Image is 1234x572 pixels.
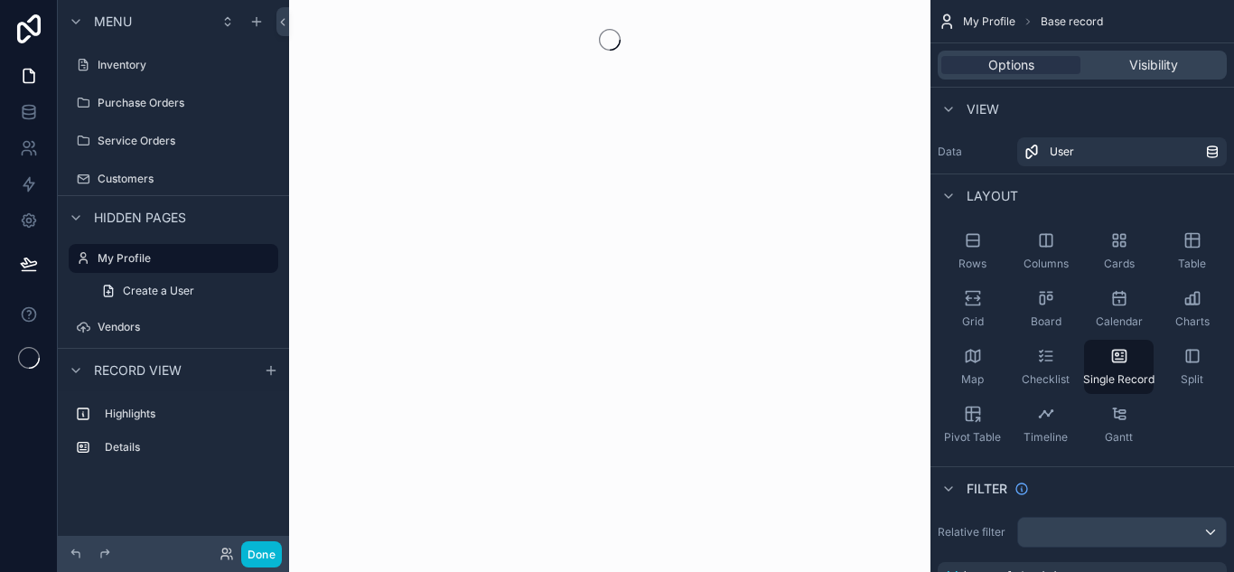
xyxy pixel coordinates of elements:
a: Service Orders [69,127,278,155]
span: View [967,100,999,118]
label: Vendors [98,320,275,334]
button: Gantt [1084,398,1154,452]
label: My Profile [98,251,267,266]
span: Split [1181,372,1203,387]
span: Table [1178,257,1206,271]
span: Columns [1024,257,1069,271]
button: Split [1157,340,1227,394]
span: Charts [1175,314,1210,329]
span: Visibility [1129,56,1178,74]
span: Menu [94,13,132,31]
span: Single Record [1083,372,1155,387]
button: Checklist [1011,340,1080,394]
span: Rows [958,257,986,271]
button: Table [1157,224,1227,278]
button: Single Record [1084,340,1154,394]
label: Details [105,440,271,455]
span: Board [1031,314,1061,329]
label: Inventory [98,58,275,72]
span: Filter [967,480,1007,498]
span: Base record [1041,14,1103,29]
span: My Profile [963,14,1015,29]
a: User [1017,137,1227,166]
a: Create a User [90,277,278,305]
span: Grid [962,314,984,329]
button: Map [938,340,1007,394]
button: Timeline [1011,398,1080,452]
a: Inventory [69,51,278,80]
button: Charts [1157,282,1227,336]
button: Calendar [1084,282,1154,336]
span: Create a User [123,284,194,298]
button: Cards [1084,224,1154,278]
button: Pivot Table [938,398,1007,452]
span: Checklist [1022,372,1070,387]
button: Rows [938,224,1007,278]
span: Hidden pages [94,209,186,227]
span: Gantt [1105,430,1133,445]
span: Layout [967,187,1018,205]
a: My Profile [69,244,278,273]
label: Purchase Orders [98,96,275,110]
button: Columns [1011,224,1080,278]
a: Purchase Orders [69,89,278,117]
span: Map [961,372,984,387]
label: Relative filter [938,525,1010,539]
a: Vendors [69,313,278,342]
div: scrollable content [58,391,289,480]
span: Pivot Table [944,430,1001,445]
span: User [1050,145,1074,159]
a: Customers [69,164,278,193]
span: Timeline [1024,430,1068,445]
span: Cards [1104,257,1135,271]
label: Customers [98,172,275,186]
span: Calendar [1096,314,1143,329]
label: Highlights [105,407,271,421]
label: Service Orders [98,134,275,148]
button: Done [241,541,282,567]
button: Board [1011,282,1080,336]
span: Record view [94,361,182,380]
span: Options [988,56,1034,74]
label: Data [938,145,1010,159]
button: Grid [938,282,1007,336]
